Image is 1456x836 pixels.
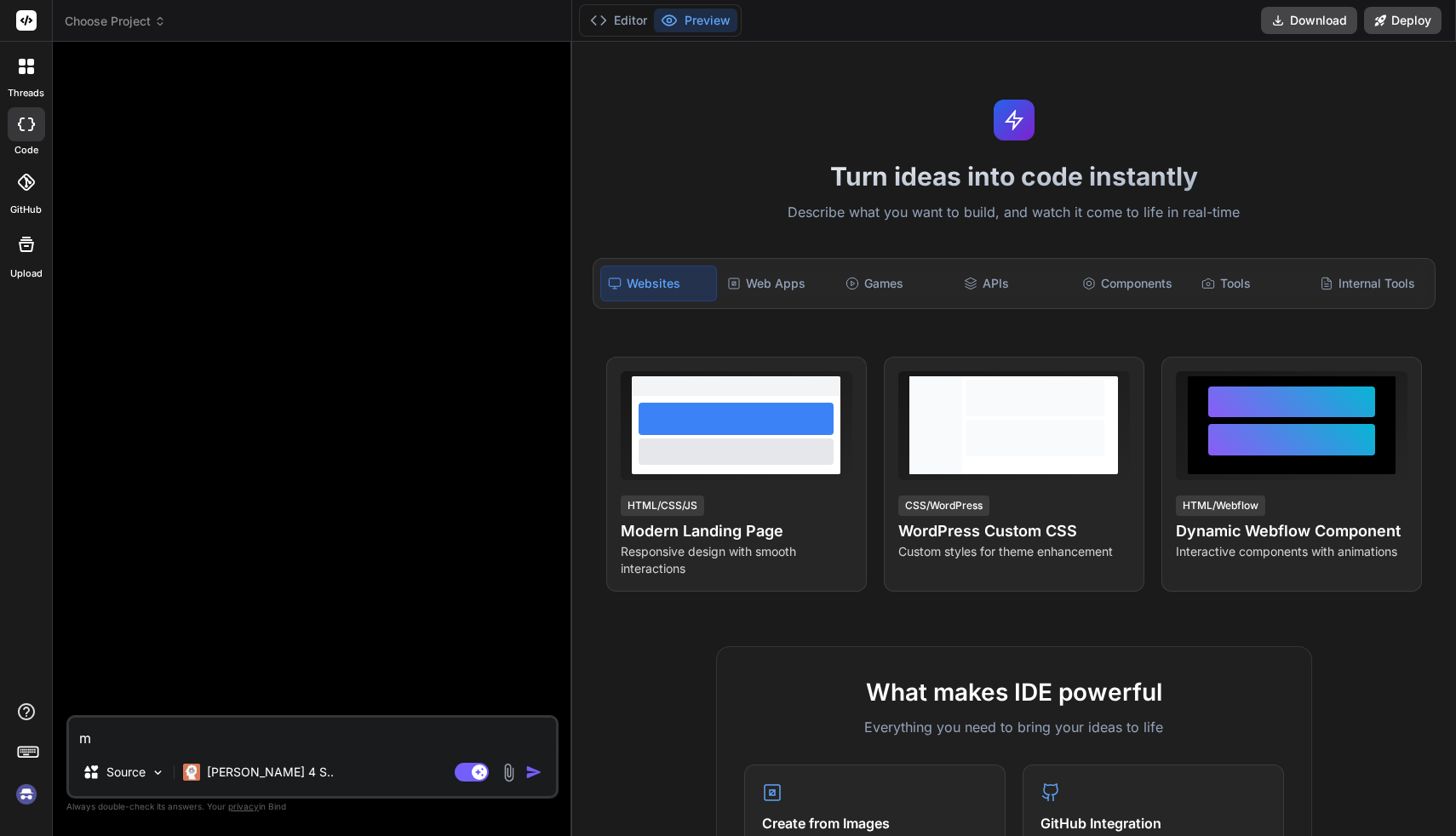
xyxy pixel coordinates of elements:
[600,266,717,301] div: Websites
[582,202,1446,224] p: Describe what you want to build, and watch it come to life in real-time
[762,813,988,833] h4: Create from Images
[10,203,42,217] label: GitHub
[957,266,1072,301] div: APIs
[621,519,852,543] h4: Modern Landing Page
[839,266,954,301] div: Games
[1176,495,1265,516] div: HTML/Webflow
[720,266,835,301] div: Web Apps
[183,764,200,781] img: Claude 4 Sonnet
[106,764,146,781] p: Source
[583,9,654,32] button: Editor
[744,717,1284,737] p: Everything you need to bring your ideas to life
[1176,519,1407,543] h4: Dynamic Webflow Component
[14,143,38,157] label: code
[654,9,737,32] button: Preview
[207,764,334,781] p: [PERSON_NAME] 4 S..
[66,799,559,815] p: Always double-check its answers. Your in Bind
[499,763,519,782] img: attachment
[1195,266,1310,301] div: Tools
[12,780,41,809] img: signin
[69,718,556,748] textarea: m
[151,765,165,780] img: Pick Models
[1040,813,1266,833] h4: GitHub Integration
[621,495,704,516] div: HTML/CSS/JS
[10,266,43,281] label: Upload
[621,543,852,577] p: Responsive design with smooth interactions
[65,13,166,30] span: Choose Project
[1313,266,1428,301] div: Internal Tools
[228,801,259,811] span: privacy
[525,764,542,781] img: icon
[8,86,44,100] label: threads
[1075,266,1190,301] div: Components
[1261,7,1357,34] button: Download
[1364,7,1442,34] button: Deploy
[898,543,1130,560] p: Custom styles for theme enhancement
[582,161,1446,192] h1: Turn ideas into code instantly
[898,519,1130,543] h4: WordPress Custom CSS
[1176,543,1407,560] p: Interactive components with animations
[744,674,1284,710] h2: What makes IDE powerful
[898,495,989,516] div: CSS/WordPress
